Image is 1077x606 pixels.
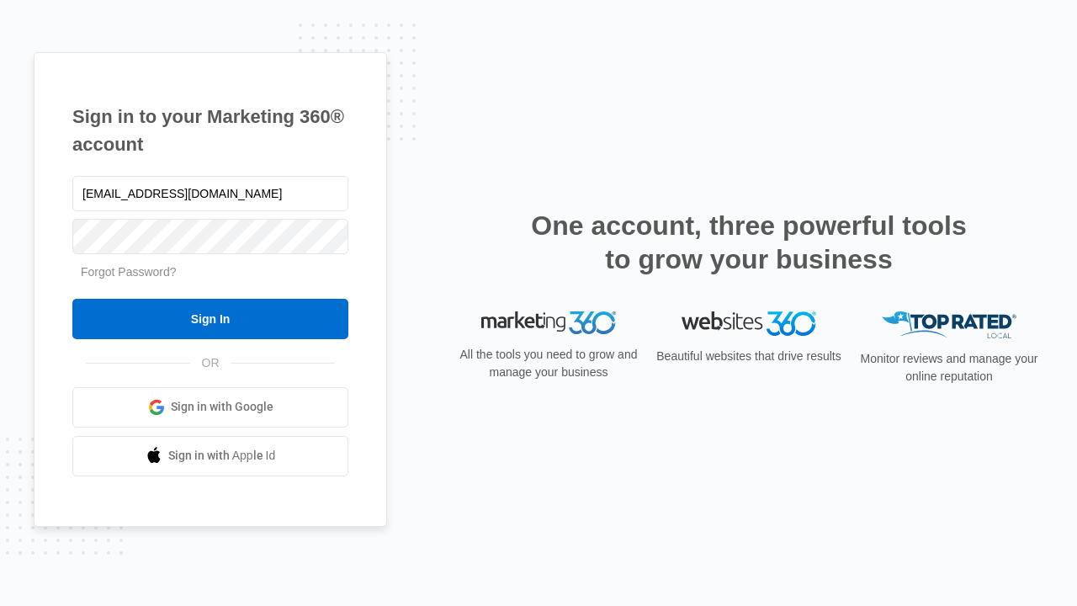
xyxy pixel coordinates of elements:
[81,265,177,279] a: Forgot Password?
[855,350,1043,385] p: Monitor reviews and manage your online reputation
[882,311,1016,339] img: Top Rated Local
[190,354,231,372] span: OR
[171,398,273,416] span: Sign in with Google
[655,348,843,365] p: Beautiful websites that drive results
[682,311,816,336] img: Websites 360
[72,436,348,476] a: Sign in with Apple Id
[72,176,348,211] input: Email
[72,387,348,428] a: Sign in with Google
[72,103,348,158] h1: Sign in to your Marketing 360® account
[454,346,643,381] p: All the tools you need to grow and manage your business
[481,311,616,335] img: Marketing 360
[168,447,276,465] span: Sign in with Apple Id
[526,209,972,276] h2: One account, three powerful tools to grow your business
[72,299,348,339] input: Sign In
